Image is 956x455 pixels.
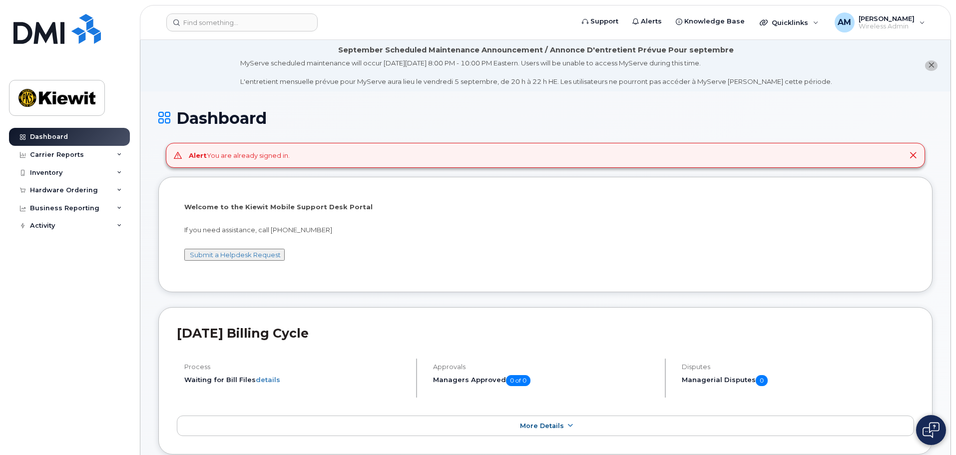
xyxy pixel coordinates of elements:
h5: Managerial Disputes [682,375,914,386]
a: details [256,376,280,384]
li: Waiting for Bill Files [184,375,408,385]
h1: Dashboard [158,109,933,127]
h4: Process [184,363,408,371]
div: You are already signed in. [189,151,290,160]
img: Open chat [923,422,940,438]
div: MyServe scheduled maintenance will occur [DATE][DATE] 8:00 PM - 10:00 PM Eastern. Users will be u... [240,58,832,86]
p: If you need assistance, call [PHONE_NUMBER] [184,225,907,235]
h2: [DATE] Billing Cycle [177,326,914,341]
p: Welcome to the Kiewit Mobile Support Desk Portal [184,202,907,212]
span: 0 of 0 [506,375,530,386]
span: More Details [520,422,564,430]
h5: Managers Approved [433,375,656,386]
h4: Disputes [682,363,914,371]
div: September Scheduled Maintenance Announcement / Annonce D'entretient Prévue Pour septembre [338,45,734,55]
a: Submit a Helpdesk Request [190,251,281,259]
button: Submit a Helpdesk Request [184,249,285,261]
span: 0 [756,375,768,386]
strong: Alert [189,151,207,159]
button: close notification [925,60,938,71]
h4: Approvals [433,363,656,371]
